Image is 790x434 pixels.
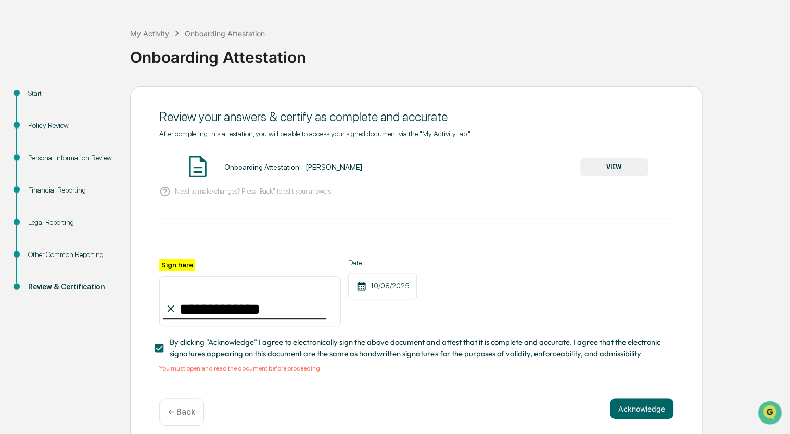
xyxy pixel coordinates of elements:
[10,80,29,98] img: 1746055101610-c473b297-6a78-478c-a979-82029cc54cd1
[28,282,113,292] div: Review & Certification
[28,249,113,260] div: Other Common Reporting
[185,154,211,180] img: Document Icon
[159,365,673,372] div: You must open and read the document before proceeding.
[224,163,362,171] div: Onboarding Attestation - [PERSON_NAME]
[10,152,19,160] div: 🔎
[130,29,169,38] div: My Activity
[104,176,126,184] span: Pylon
[28,88,113,99] div: Start
[10,132,19,141] div: 🖐️
[580,158,648,176] button: VIEW
[348,259,417,267] label: Date
[10,22,189,39] p: How can we help?
[75,132,84,141] div: 🗄️
[28,120,113,131] div: Policy Review
[170,337,665,360] span: By clicking "Acknowledge" I agree to electronically sign the above document and attest that it is...
[177,83,189,95] button: Start new chat
[28,185,113,196] div: Financial Reporting
[35,80,171,90] div: Start new chat
[348,273,417,299] div: 10/08/2025
[71,127,133,146] a: 🗄️Attestations
[28,217,113,228] div: Legal Reporting
[6,147,70,165] a: 🔎Data Lookup
[73,176,126,184] a: Powered byPylon
[28,152,113,163] div: Personal Information Review
[21,151,66,161] span: Data Lookup
[757,400,785,428] iframe: Open customer support
[6,127,71,146] a: 🖐️Preclearance
[130,40,785,67] div: Onboarding Attestation
[86,131,129,142] span: Attestations
[175,187,331,195] p: Need to make changes? Press "Back" to edit your answers
[159,130,470,138] span: After completing this attestation, you will be able to access your signed document via the "My Ac...
[610,398,673,419] button: Acknowledge
[159,109,673,124] div: Review your answers & certify as complete and accurate
[159,259,195,271] label: Sign here
[185,29,265,38] div: Onboarding Attestation
[168,407,195,417] p: ← Back
[21,131,67,142] span: Preclearance
[35,90,132,98] div: We're available if you need us!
